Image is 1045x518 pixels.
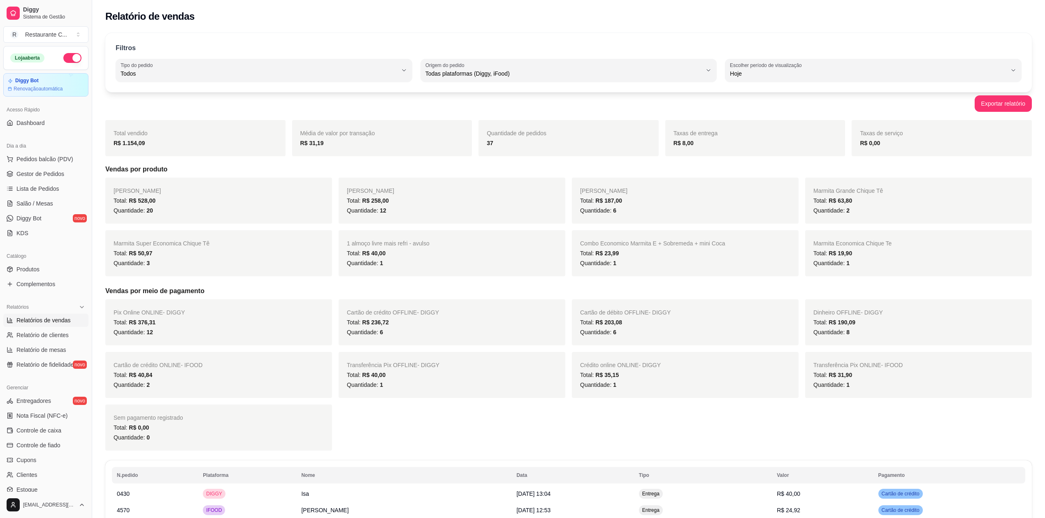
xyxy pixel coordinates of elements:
[829,197,852,204] span: R$ 63,80
[3,277,88,291] a: Complementos
[16,199,53,208] span: Salão / Mesas
[114,240,209,247] span: Marmita Super Economica Chique Tê
[860,140,880,146] strong: R$ 0,00
[16,471,37,479] span: Clientes
[634,467,772,483] th: Tipo
[3,358,88,371] a: Relatório de fidelidadenovo
[846,329,850,335] span: 8
[296,467,511,483] th: Nome
[580,319,622,326] span: Total:
[880,507,921,513] span: Cartão de crédito
[846,382,850,388] span: 1
[3,227,88,240] a: KDS
[580,372,619,378] span: Total:
[3,250,88,263] div: Catálogo
[580,207,616,214] span: Quantidade:
[613,260,616,266] span: 1
[813,250,852,257] span: Total:
[121,62,156,69] label: Tipo do pedido
[105,10,195,23] h2: Relatório de vendas
[114,187,161,194] span: [PERSON_NAME]
[813,187,883,194] span: Marmita Grande Chique Tê
[114,207,153,214] span: Quantidade:
[3,139,88,153] div: Dia a dia
[673,130,718,136] span: Taxas de entrega
[347,382,383,388] span: Quantidade:
[10,53,44,62] div: Loja aberta
[829,372,852,378] span: R$ 31,90
[16,346,66,354] span: Relatório de mesas
[204,490,224,497] span: DIGGY
[23,6,85,14] span: Diggy
[516,507,550,513] span: [DATE] 12:53
[725,59,1022,82] button: Escolher período de visualizaçãoHoje
[641,507,661,513] span: Entrega
[14,86,63,92] article: Renovação automática
[580,250,619,257] span: Total:
[3,73,88,97] a: Diggy BotRenovaçãoautomática
[129,319,156,326] span: R$ 376,31
[362,197,389,204] span: R$ 258,00
[487,140,493,146] strong: 37
[595,372,619,378] span: R$ 35,15
[146,260,150,266] span: 3
[114,319,156,326] span: Total:
[105,164,1032,174] h5: Vendas por produto
[3,381,88,394] div: Gerenciar
[16,397,51,405] span: Entregadores
[777,490,800,497] span: R$ 40,00
[580,240,725,247] span: Combo Economico Marmita E + Sobremeda + mini Coca
[16,426,61,435] span: Controle de caixa
[730,62,804,69] label: Escolher período de visualização
[580,382,616,388] span: Quantidade:
[511,467,634,483] th: Data
[114,260,150,266] span: Quantidade:
[16,486,37,494] span: Estoque
[487,130,546,136] span: Quantidade de pedidos
[16,316,71,324] span: Relatórios de vendas
[580,362,661,368] span: Crédito online ONLINE - DIGGY
[975,95,1032,112] button: Exportar relatório
[114,329,153,335] span: Quantidade:
[380,382,383,388] span: 1
[16,185,59,193] span: Lista de Pedidos
[114,434,150,441] span: Quantidade:
[362,372,385,378] span: R$ 40,00
[3,3,88,23] a: DiggySistema de Gestão
[112,467,198,483] th: N.pedido
[25,30,67,39] div: Restaurante C ...
[829,250,852,257] span: R$ 19,90
[425,62,467,69] label: Origem do pedido
[114,250,152,257] span: Total:
[3,182,88,195] a: Lista de Pedidos
[3,116,88,129] a: Dashboard
[425,69,702,78] span: Todas plataformas (Diggy, iFood)
[3,212,88,225] a: Diggy Botnovo
[114,372,152,378] span: Total:
[3,483,88,496] a: Estoque
[114,382,150,388] span: Quantidade:
[347,197,389,204] span: Total:
[813,260,850,266] span: Quantidade:
[580,187,627,194] span: [PERSON_NAME]
[595,319,622,326] span: R$ 203,08
[146,329,153,335] span: 12
[114,197,156,204] span: Total:
[3,343,88,356] a: Relatório de mesas
[730,69,1007,78] span: Hoje
[673,140,694,146] strong: R$ 8,00
[296,486,511,502] td: Isa
[380,207,386,214] span: 12
[3,153,88,166] button: Pedidos balcão (PDV)
[362,319,389,326] span: R$ 236,72
[813,372,852,378] span: Total:
[16,170,64,178] span: Gestor de Pedidos
[16,280,55,288] span: Complementos
[16,331,69,339] span: Relatório de clientes
[829,319,855,326] span: R$ 190,09
[129,372,152,378] span: R$ 40,84
[3,424,88,437] a: Controle de caixa
[10,30,19,39] span: R
[146,382,150,388] span: 2
[347,309,439,316] span: Cartão de crédito OFFLINE - DIGGY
